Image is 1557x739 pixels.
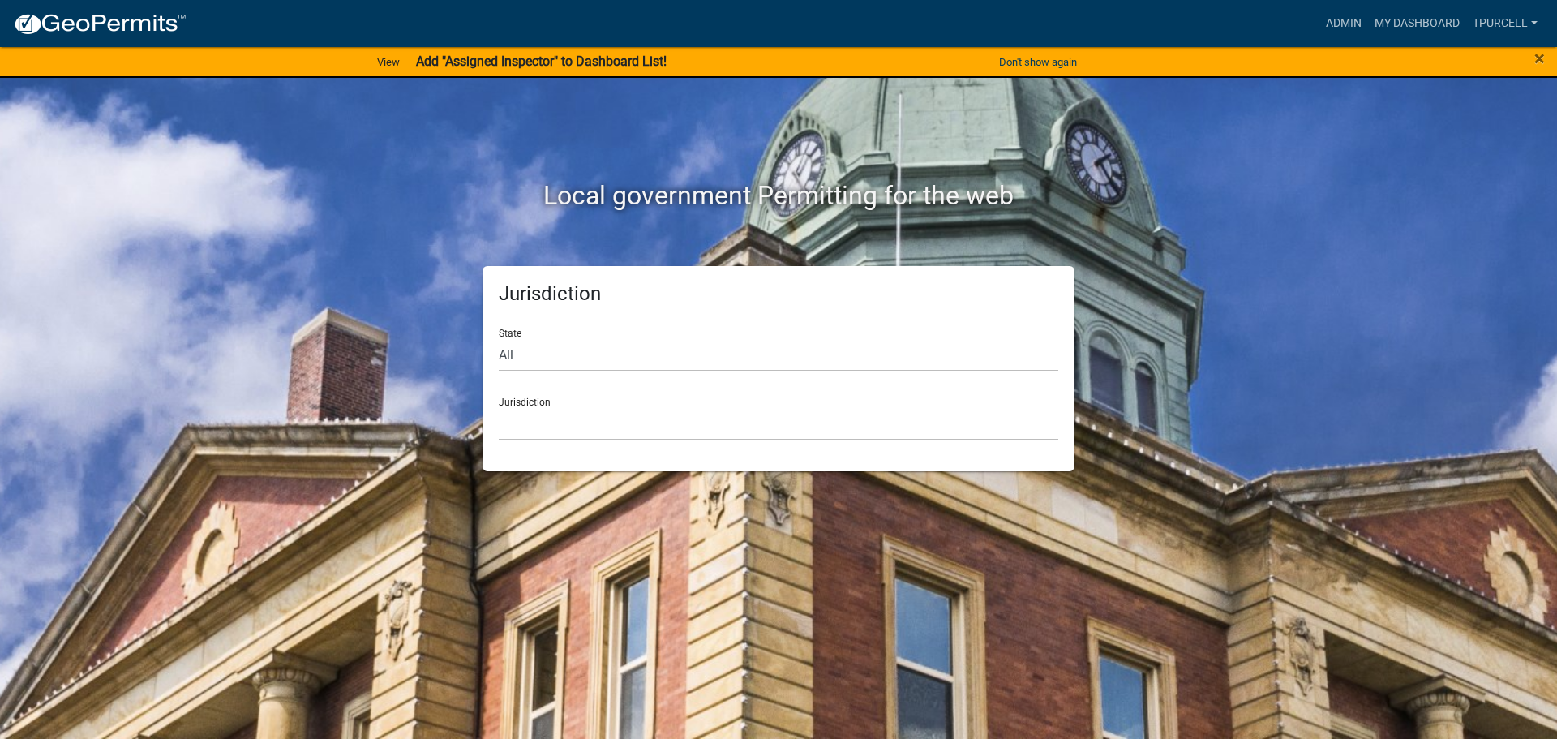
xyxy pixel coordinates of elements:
button: Don't show again [993,49,1083,75]
h5: Jurisdiction [499,282,1058,306]
a: Tpurcell [1466,8,1544,39]
span: × [1534,47,1545,70]
strong: Add "Assigned Inspector" to Dashboard List! [416,54,667,69]
h2: Local government Permitting for the web [328,180,1229,211]
a: View [371,49,406,75]
a: Admin [1319,8,1368,39]
a: My Dashboard [1368,8,1466,39]
button: Close [1534,49,1545,68]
